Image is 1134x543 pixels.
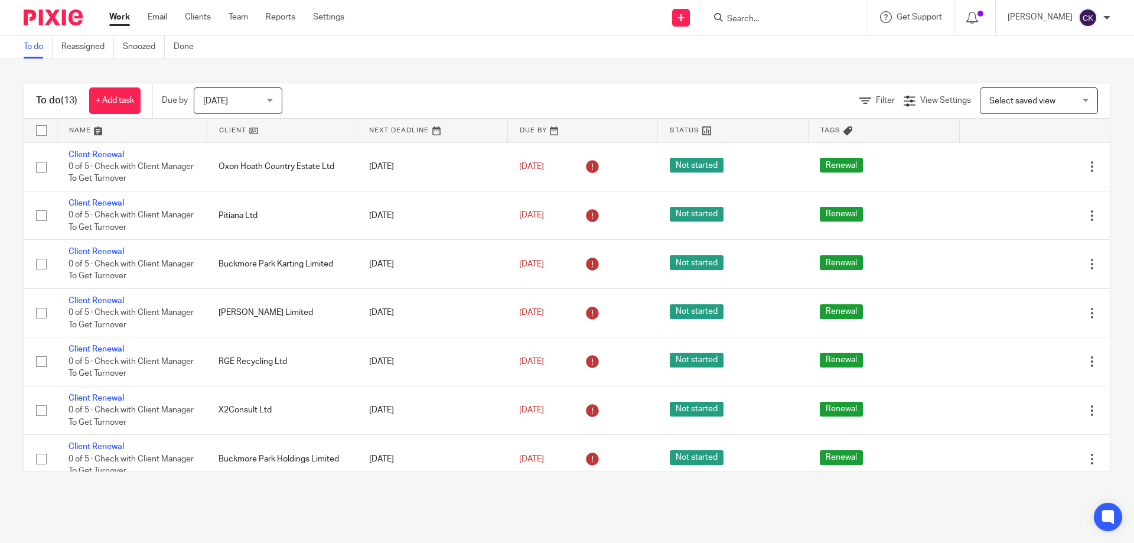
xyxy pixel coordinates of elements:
span: [DATE] [203,97,228,105]
span: Not started [670,207,724,222]
span: Renewal [820,450,863,465]
td: [DATE] [357,142,507,191]
td: RGE Recycling Ltd [207,337,357,386]
td: Buckmore Park Karting Limited [207,240,357,288]
span: [DATE] [519,212,544,220]
span: [DATE] [519,455,544,463]
span: 0 of 5 · Check with Client Manager To Get Turnover [69,308,194,329]
td: [PERSON_NAME] Limited [207,288,357,337]
span: Tags [820,127,840,134]
img: svg%3E [1078,8,1097,27]
td: [DATE] [357,288,507,337]
a: Snoozed [123,35,165,58]
td: Pitiana Ltd [207,191,357,239]
span: 0 of 5 · Check with Client Manager To Get Turnover [69,260,194,281]
span: 0 of 5 · Check with Client Manager To Get Turnover [69,357,194,378]
a: Team [229,11,248,23]
a: Client Renewal [69,199,124,207]
img: Pixie [24,9,83,25]
span: Filter [876,96,895,105]
a: Work [109,11,130,23]
span: [DATE] [519,260,544,268]
span: [DATE] [519,357,544,366]
a: To do [24,35,53,58]
a: Clients [185,11,211,23]
td: Oxon Hoath Country Estate Ltd [207,142,357,191]
span: Not started [670,402,724,417]
a: Client Renewal [69,345,124,353]
p: Due by [162,95,188,106]
span: Renewal [820,304,863,319]
span: Renewal [820,353,863,368]
td: [DATE] [357,191,507,239]
span: View Settings [920,96,971,105]
span: Renewal [820,158,863,173]
a: Client Renewal [69,394,124,402]
span: 0 of 5 · Check with Client Manager To Get Turnover [69,212,194,232]
span: 0 of 5 · Check with Client Manager To Get Turnover [69,406,194,427]
span: Not started [670,450,724,465]
p: [PERSON_NAME] [1008,11,1073,23]
a: Reassigned [61,35,114,58]
a: Settings [313,11,344,23]
td: [DATE] [357,240,507,288]
span: [DATE] [519,162,544,171]
span: (13) [61,96,77,105]
span: [DATE] [519,406,544,414]
span: Not started [670,304,724,319]
a: Client Renewal [69,297,124,305]
span: 0 of 5 · Check with Client Manager To Get Turnover [69,162,194,183]
span: Not started [670,353,724,368]
td: Buckmore Park Holdings Limited [207,435,357,483]
a: Email [148,11,167,23]
span: Not started [670,158,724,173]
a: Client Renewal [69,248,124,256]
td: [DATE] [357,337,507,386]
span: Not started [670,255,724,270]
input: Search [726,14,832,25]
a: Client Renewal [69,443,124,451]
a: Done [174,35,203,58]
h1: To do [36,95,77,107]
a: + Add task [89,87,141,114]
td: [DATE] [357,386,507,434]
span: 0 of 5 · Check with Client Manager To Get Turnover [69,455,194,476]
span: Select saved view [989,97,1055,105]
a: Client Renewal [69,151,124,159]
span: Renewal [820,255,863,270]
span: Renewal [820,207,863,222]
a: Reports [266,11,295,23]
span: [DATE] [519,308,544,317]
span: Renewal [820,402,863,417]
td: [DATE] [357,435,507,483]
span: Get Support [897,13,942,21]
td: X2Consult Ltd [207,386,357,434]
